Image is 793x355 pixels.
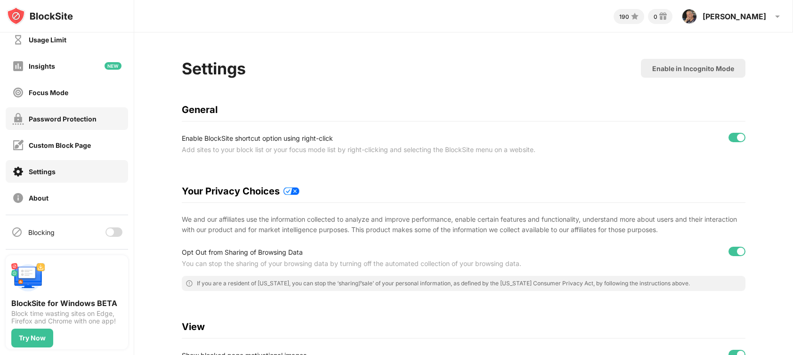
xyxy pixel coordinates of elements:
[11,261,45,295] img: push-desktop.svg
[182,321,745,332] div: View
[29,194,49,202] div: About
[7,7,73,25] img: logo-blocksite.svg
[657,11,669,22] img: reward-small.svg
[12,34,24,46] img: time-usage-off.svg
[182,247,576,258] div: Opt Out from Sharing of Browsing Data
[29,36,66,44] div: Usage Limit
[19,334,46,342] div: Try Now
[11,226,23,238] img: blocking-icon.svg
[186,280,193,287] img: error-circle-outline.svg
[12,60,24,72] img: insights-off.svg
[12,139,24,151] img: customize-block-page-off.svg
[12,113,24,125] img: password-protection-off.svg
[182,133,576,144] div: Enable BlockSite shortcut option using right-click
[12,192,24,204] img: about-off.svg
[29,168,56,176] div: Settings
[182,144,576,155] div: Add sites to your block list or your focus mode list by right-clicking and selecting the BlockSit...
[11,310,122,325] div: Block time wasting sites on Edge, Firefox and Chrome with one app!
[182,59,246,78] div: Settings
[29,62,55,70] div: Insights
[29,141,91,149] div: Custom Block Page
[703,12,766,21] div: [PERSON_NAME]
[182,186,745,197] div: Your Privacy Choices
[182,214,745,235] div: We and our affiliates use the information collected to analyze and improve performance, enable ce...
[682,9,697,24] img: AOh14GhZ78wcsDtB0ZC0f2ottpKYxC9A9XSBH9CFIKYV7Ag=s96-c
[29,89,68,97] div: Focus Mode
[12,87,24,98] img: focus-off.svg
[654,13,657,20] div: 0
[105,62,121,70] img: new-icon.svg
[182,258,576,269] div: You can stop the sharing of your browsing data by turning off the automated collection of your br...
[283,187,299,195] img: privacy-policy-updates.svg
[197,280,690,287] div: If you are a resident of [US_STATE], you can stop the ‘sharing’/’sale’ of your personal informati...
[28,228,55,236] div: Blocking
[29,115,97,123] div: Password Protection
[652,65,734,73] div: Enable in Incognito Mode
[11,299,122,308] div: BlockSite for Windows BETA
[629,11,640,22] img: points-small.svg
[619,13,629,20] div: 190
[12,166,24,177] img: settings-on.svg
[182,104,745,115] div: General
